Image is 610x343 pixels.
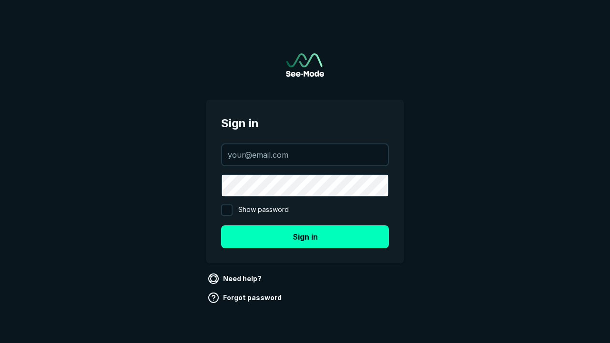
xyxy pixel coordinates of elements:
[206,290,285,305] a: Forgot password
[238,204,289,216] span: Show password
[221,115,389,132] span: Sign in
[286,53,324,77] img: See-Mode Logo
[206,271,265,286] a: Need help?
[222,144,388,165] input: your@email.com
[286,53,324,77] a: Go to sign in
[221,225,389,248] button: Sign in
